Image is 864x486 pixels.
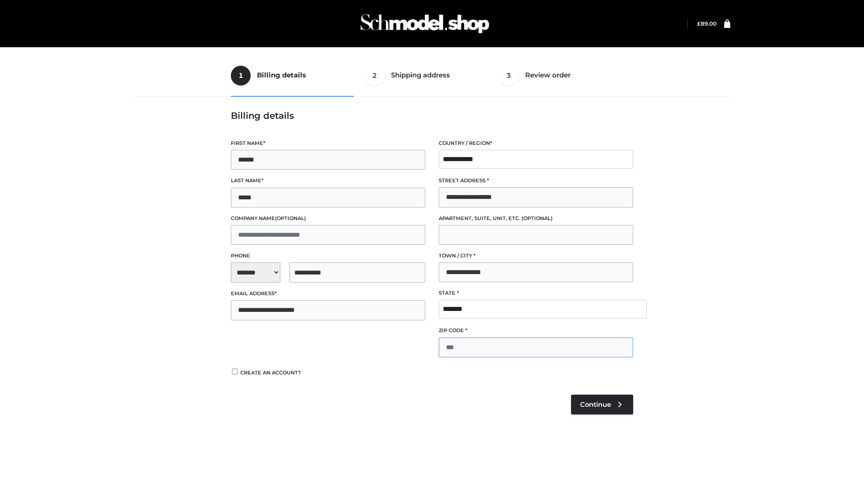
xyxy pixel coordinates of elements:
span: Continue [580,400,611,409]
label: Country / Region [439,139,633,148]
img: Schmodel Admin 964 [357,6,492,41]
span: (optional) [275,215,306,221]
a: Continue [571,395,633,414]
h3: Billing details [231,110,633,121]
span: Create an account? [240,369,301,376]
label: Phone [231,252,425,260]
span: £ [697,20,701,27]
label: First name [231,139,425,148]
label: Email address [231,289,425,298]
bdi: 89.00 [697,20,716,27]
label: Street address [439,176,633,185]
span: (optional) [522,215,553,221]
label: Last name [231,176,425,185]
label: ZIP Code [439,326,633,335]
label: Company name [231,214,425,223]
label: Apartment, suite, unit, etc. [439,214,633,223]
label: State [439,289,633,297]
input: Create an account? [231,369,239,374]
a: £89.00 [697,20,716,27]
label: Town / City [439,252,633,260]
